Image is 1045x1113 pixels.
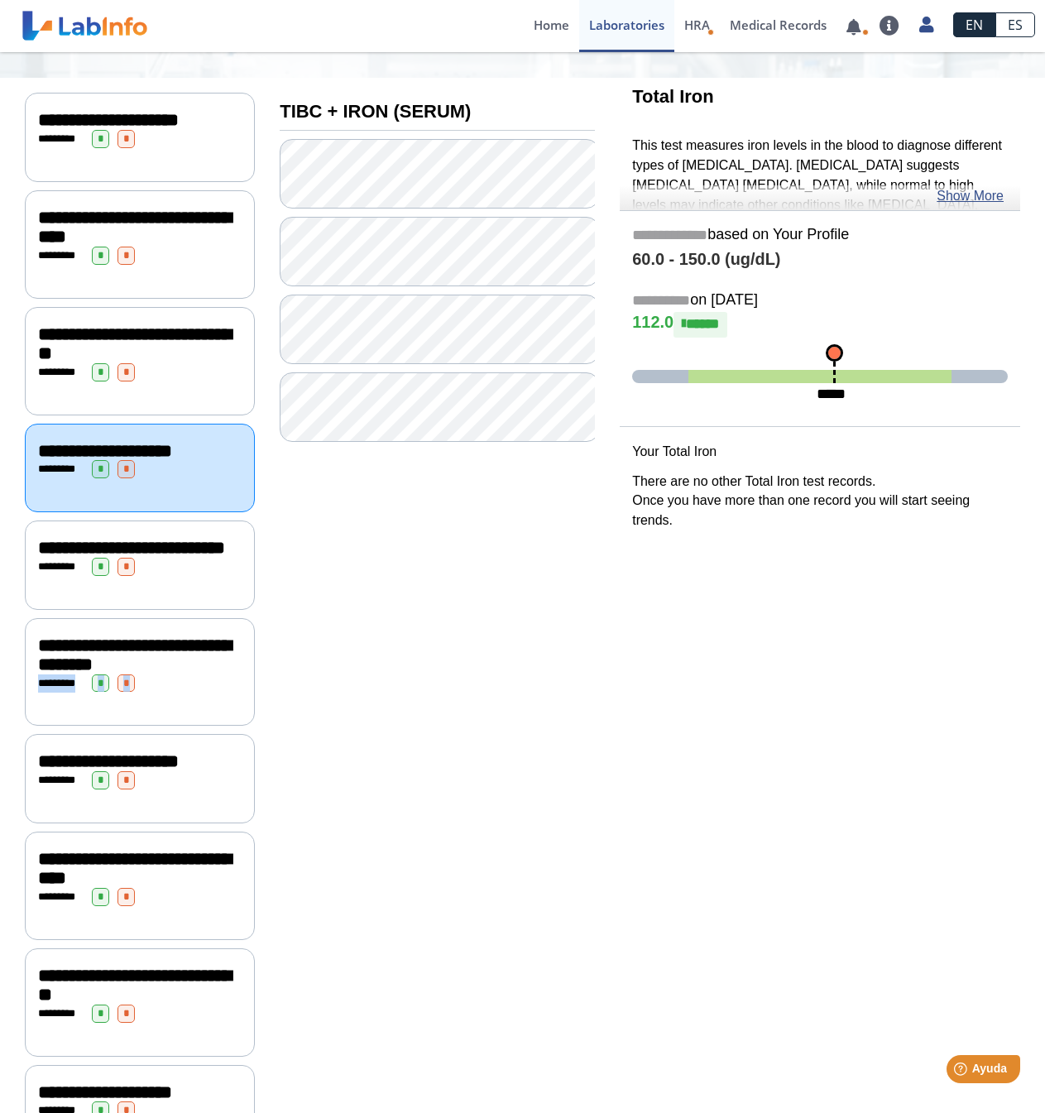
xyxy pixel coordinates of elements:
[995,12,1035,37] a: ES
[953,12,995,37] a: EN
[632,442,1008,462] p: Your Total Iron
[937,186,1004,206] a: Show More
[632,312,1008,337] h4: 112.0
[632,472,1008,531] p: There are no other Total Iron test records. Once you have more than one record you will start see...
[632,136,1008,235] p: This test measures iron levels in the blood to diagnose different types of [MEDICAL_DATA]. [MEDIC...
[280,101,471,122] b: TIBC + IRON (SERUM)
[632,250,1008,270] h4: 60.0 - 150.0 (ug/dL)
[684,17,710,33] span: HRA
[632,291,1008,310] h5: on [DATE]
[632,226,1008,245] h5: based on Your Profile
[898,1048,1027,1095] iframe: Help widget launcher
[632,86,713,107] b: Total Iron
